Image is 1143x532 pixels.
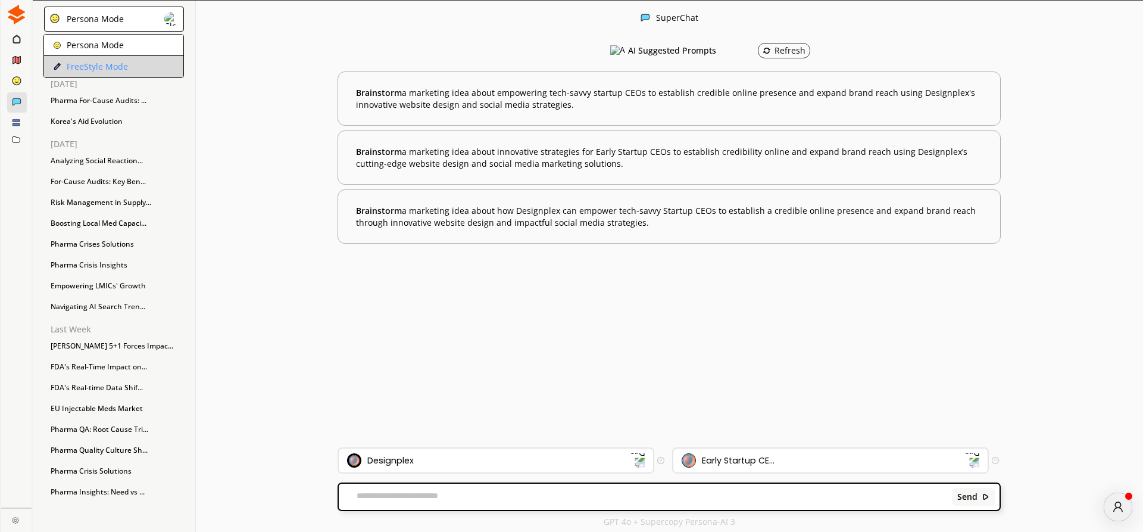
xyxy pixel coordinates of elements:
div: Risk Management in Supply... [45,194,185,211]
div: Navigating AI Search Tren... [45,298,185,316]
div: Pharma Crisis Solutions [45,462,185,480]
div: Pharma Crisis Insights [45,256,185,274]
span: Brainstorm [356,146,402,157]
img: Refresh [763,46,771,55]
img: Close [982,493,990,501]
img: Close [12,517,19,524]
span: Brainstorm [356,87,402,98]
b: Send [957,492,978,502]
div: SuperChat [656,13,698,24]
img: Close [164,12,179,26]
img: Close [7,5,26,24]
div: atlas-message-author-avatar [1104,493,1132,521]
p: Persona Mode [67,41,124,50]
p: [DATE] [51,139,185,149]
img: Tooltip Icon [992,457,999,464]
b: a marketing idea about how Designplex can empower tech-savvy Startup CEOs to establish a credible... [356,205,982,228]
div: [PERSON_NAME] 5+1 Forces Impac... [45,337,185,355]
div: FDA's Real-Time Impact on... [45,358,185,376]
div: Analyzing Social Reaction... [45,152,185,170]
p: Last Week [51,325,185,334]
div: Persona Mode [63,14,124,24]
div: Designplex [367,456,414,465]
div: Pharma Crises Solutions [45,235,185,253]
img: Audience Icon [682,453,696,468]
h3: AI Suggested Prompts [628,42,716,60]
div: Pharma For-Cause Audits: ... [45,92,185,110]
p: GPT 4o + Supercopy Persona-AI 3 [604,517,735,527]
div: Refresh [763,46,805,55]
b: a marketing idea about empowering tech-savvy startup CEOs to establish credible online presence a... [356,87,982,110]
div: Pharma Insights: Need vs ... [45,483,185,501]
img: Tooltip Icon [657,457,664,464]
img: Dropdown Icon [964,453,980,468]
div: Pharma Quality Culture Sh... [45,441,185,459]
div: Boosting Local Med Capaci... [45,214,185,232]
div: EU Injectable Meds Market [45,400,185,418]
a: Close [1,508,32,529]
p: [DATE] [51,79,185,89]
div: Pharma QA: Root Cause Tri... [45,421,185,438]
div: FDA's Real-time Data Shif... [45,379,185,397]
img: Dropdown Icon [630,453,645,468]
div: Early Startup CE... [702,456,775,465]
img: Close [49,13,60,24]
button: atlas-launcher [1104,493,1132,521]
p: FreeStyle Mode [67,62,128,71]
img: AI Suggested Prompts [610,45,625,56]
img: Brand Icon [347,453,361,468]
span: Brainstorm [356,205,402,216]
div: Korea's Aid Evolution [45,113,185,130]
div: Empowering LMICs' Growth [45,277,185,295]
img: Close [53,63,61,71]
img: Close [53,41,61,49]
b: a marketing idea about innovative strategies for Early Startup CEOs to establish credibility onli... [356,146,982,169]
img: Close [641,13,650,23]
div: For-Cause Audits: Key Ben... [45,173,185,191]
